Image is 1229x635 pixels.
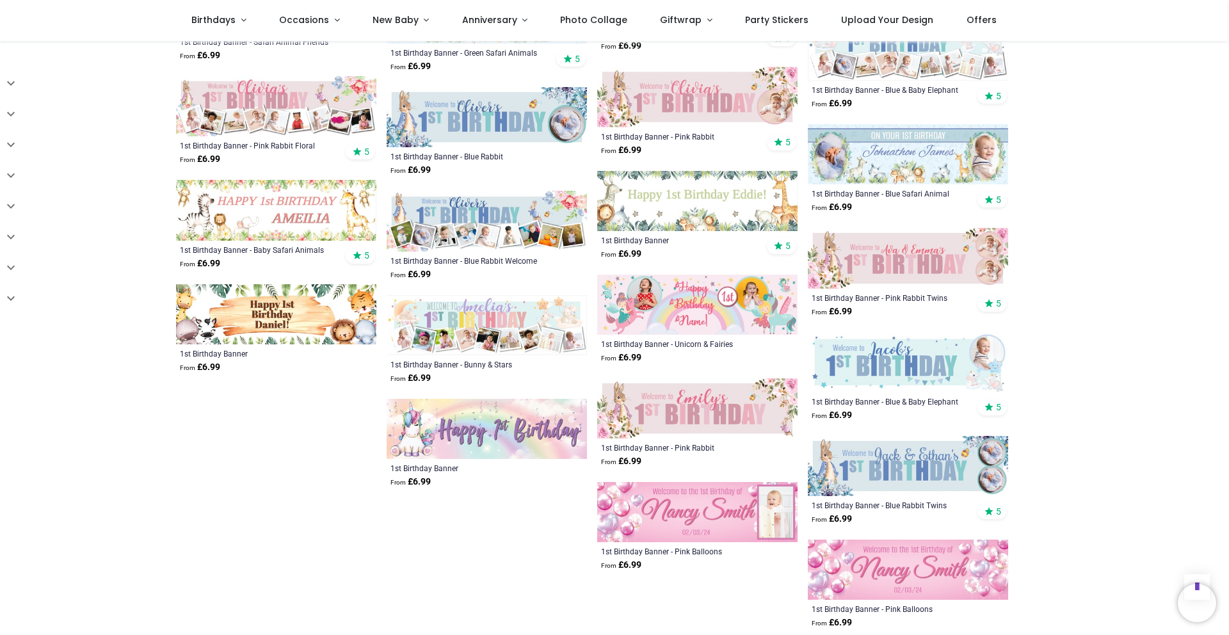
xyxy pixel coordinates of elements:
[597,482,798,542] img: Personalised 1st Birthday Banner - Pink Balloons - Custom Name Date & 1 Photo Upload
[597,275,798,335] img: Personalised Happy 1st Birthday Banner - Unicorn & Fairies - 2 Photo Upload
[597,67,798,127] img: Personalised Happy 1st Birthday Banner - Pink Rabbit - Custom Name & 1 Photo Upload
[812,396,966,406] a: 1st Birthday Banner - Blue & Baby Elephant
[601,546,755,556] a: 1st Birthday Banner - Pink Balloons
[180,348,334,358] a: 1st Birthday Banner
[660,13,702,26] span: Giftwrap
[390,476,431,488] strong: £ 6.99
[812,201,852,214] strong: £ 6.99
[967,13,997,26] span: Offers
[812,100,827,108] span: From
[390,463,545,473] a: 1st Birthday Banner
[808,124,1008,184] img: Personalised 1st Birthday Banner - Blue Safari Animal - Custom Name & 2 Photo Upload
[812,309,827,316] span: From
[390,47,545,58] a: 1st Birthday Banner - Green Safari Animals
[191,13,236,26] span: Birthdays
[180,153,220,166] strong: £ 6.99
[812,293,966,303] a: 1st Birthday Banner - Pink Rabbit Twins
[812,84,966,95] a: 1st Birthday Banner - Blue & Baby Elephant
[180,36,334,47] a: 1st Birthday Banner - Safari Animal Friends
[601,442,755,453] a: 1st Birthday Banner - Pink Rabbit
[390,359,545,369] a: 1st Birthday Banner - Bunny & Stars
[601,562,616,569] span: From
[841,13,933,26] span: Upload Your Design
[390,479,406,486] span: From
[390,167,406,174] span: From
[996,401,1001,413] span: 5
[387,191,587,251] img: Personalised Happy 1st Birthday Banner - Blue Rabbit Welcome - Custom Name & 9 Photo Upload
[462,13,517,26] span: Anniversary
[390,268,431,281] strong: £ 6.99
[812,409,852,422] strong: £ 6.99
[390,60,431,73] strong: £ 6.99
[808,540,1008,600] img: Personalised 1st Birthday Banner - Pink Balloons - Custom Name & Date
[601,559,641,572] strong: £ 6.99
[996,90,1001,102] span: 5
[812,616,852,629] strong: £ 6.99
[601,40,641,52] strong: £ 6.99
[180,364,195,371] span: From
[996,194,1001,205] span: 5
[812,604,966,614] a: 1st Birthday Banner - Pink Balloons
[601,147,616,154] span: From
[601,248,641,261] strong: £ 6.99
[812,305,852,318] strong: £ 6.99
[601,235,755,245] a: 1st Birthday Banner
[601,355,616,362] span: From
[575,53,580,65] span: 5
[390,271,406,278] span: From
[812,412,827,419] span: From
[812,620,827,627] span: From
[996,298,1001,309] span: 5
[812,188,966,198] a: 1st Birthday Banner - Blue Safari Animal
[387,295,587,355] img: Personalised Happy 1st Birthday Banner - Bunny & Stars - Custom Name & 9 Photo Upload
[812,500,966,510] a: 1st Birthday Banner - Blue Rabbit Twins
[785,240,791,252] span: 5
[390,151,545,161] a: 1st Birthday Banner - Blue Rabbit
[180,49,220,62] strong: £ 6.99
[597,171,798,231] img: Happy 1st Birthday Banner - Safari Animal Friends
[364,250,369,261] span: 5
[601,131,755,141] a: 1st Birthday Banner - Pink Rabbit
[1178,584,1216,622] iframe: Brevo live chat
[812,97,852,110] strong: £ 6.99
[560,13,627,26] span: Photo Collage
[812,516,827,523] span: From
[364,146,369,157] span: 5
[601,43,616,50] span: From
[785,136,791,148] span: 5
[176,180,376,240] img: Personalised Happy 1st Birthday Banner - Baby Safari Animals - Custom Name
[808,332,1008,392] img: Personalised Happy 1st Birthday Banner - Blue & Baby Elephant - Custom Name & 1 Photo Upload
[390,255,545,266] a: 1st Birthday Banner - Blue Rabbit Welcome
[601,458,616,465] span: From
[180,257,220,270] strong: £ 6.99
[180,261,195,268] span: From
[601,144,641,157] strong: £ 6.99
[601,339,755,349] div: 1st Birthday Banner - Unicorn & Fairies
[180,245,334,255] a: 1st Birthday Banner - Baby Safari Animals
[808,436,1008,496] img: Personalised 1st Birthday Banner - Blue Rabbit Twins - Custom Name & 2 Photo Upload
[601,351,641,364] strong: £ 6.99
[390,164,431,177] strong: £ 6.99
[597,378,798,438] img: Personalised Happy 1st Birthday Banner - Pink Rabbit - Custom Name
[279,13,329,26] span: Occasions
[601,455,641,468] strong: £ 6.99
[387,87,587,147] img: Personalised Happy 1st Birthday Banner - Blue Rabbit - Custom Name & 1 Photo Upload
[808,228,1008,288] img: Personalised Happy 1st Birthday Banner - Pink Rabbit Twins - Custom Name & 2 Photo Upload
[390,63,406,70] span: From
